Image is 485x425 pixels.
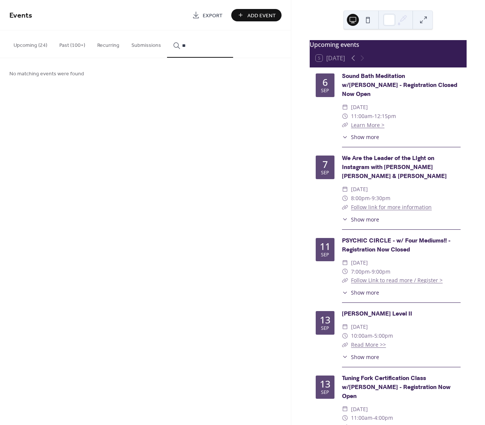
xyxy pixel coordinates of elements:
button: Add Event [231,9,282,21]
span: [DATE] [351,405,368,414]
div: ​ [342,340,348,349]
span: 4:00pm [374,413,393,422]
div: Sep [321,253,329,257]
a: Sound Bath Meditation w/[PERSON_NAME] - Registration Closed Now Open [342,72,457,98]
button: ​Show more [342,289,379,296]
button: Past (100+) [53,30,91,57]
button: ​Show more [342,215,379,223]
span: 11:00am [351,112,372,121]
div: ​ [342,267,348,276]
span: Export [203,12,223,19]
span: 9:00pm [372,267,390,276]
div: ​ [342,289,348,296]
span: 8:00pm [351,194,370,203]
div: ​ [342,215,348,223]
button: Upcoming (24) [8,30,53,57]
a: Learn More > [351,121,384,129]
button: Recurring [91,30,125,57]
div: ​ [342,103,348,112]
div: Sep [321,88,329,93]
div: 13 [320,379,330,389]
a: PSYCHIC CIRCLE - w/ Four Mediums!! - Registration Now Closed [342,237,450,254]
div: ​ [342,194,348,203]
span: - [370,267,372,276]
a: Read More >> [351,341,386,348]
span: 5:00pm [374,331,393,340]
a: [PERSON_NAME] Level II [342,310,412,318]
div: ​ [342,258,348,267]
div: ​ [342,203,348,212]
span: Events [9,8,32,23]
div: Sep [321,390,329,395]
div: ​ [342,331,348,340]
span: 12:15pm [374,112,396,121]
span: - [372,413,374,422]
button: ​Show more [342,353,379,361]
div: ​ [342,353,348,361]
span: [DATE] [351,258,368,267]
span: [DATE] [351,185,368,194]
span: No matching events were found [9,70,84,78]
span: - [372,112,374,121]
button: ​Show more [342,133,379,141]
div: ​ [342,133,348,141]
div: 13 [320,315,330,325]
a: Follow LInk to read more / Register > [351,277,443,284]
span: 9:30pm [372,194,390,203]
div: 11 [320,242,330,251]
span: [DATE] [351,103,368,112]
span: 10:00am [351,331,372,340]
a: Tuning Fork Certification Class w/[PERSON_NAME] - Registration Now Open [342,374,450,400]
span: [DATE] [351,322,368,331]
span: Show more [351,289,379,296]
span: 7:00pm [351,267,370,276]
div: ​ [342,185,348,194]
div: ​ [342,322,348,331]
span: Show more [351,133,379,141]
span: Add Event [247,12,276,19]
button: Submissions [125,30,167,57]
a: Follow link for more information [351,204,432,211]
div: Sep [321,326,329,331]
div: ​ [342,112,348,121]
div: 6 [322,78,328,87]
div: ​ [342,413,348,422]
span: Show more [351,353,379,361]
div: ​ [342,121,348,130]
span: - [370,194,372,203]
div: Sep [321,171,329,175]
div: 7 [322,160,328,169]
span: 11:00am [351,413,372,422]
div: ​ [342,405,348,414]
span: Show more [351,215,379,223]
a: We Are the Leader of the LIght on Instagram with [PERSON_NAME] [PERSON_NAME] & [PERSON_NAME] [342,154,447,180]
div: ​ [342,276,348,285]
span: - [372,331,374,340]
a: Export [187,9,228,21]
div: Upcoming events [310,40,467,49]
